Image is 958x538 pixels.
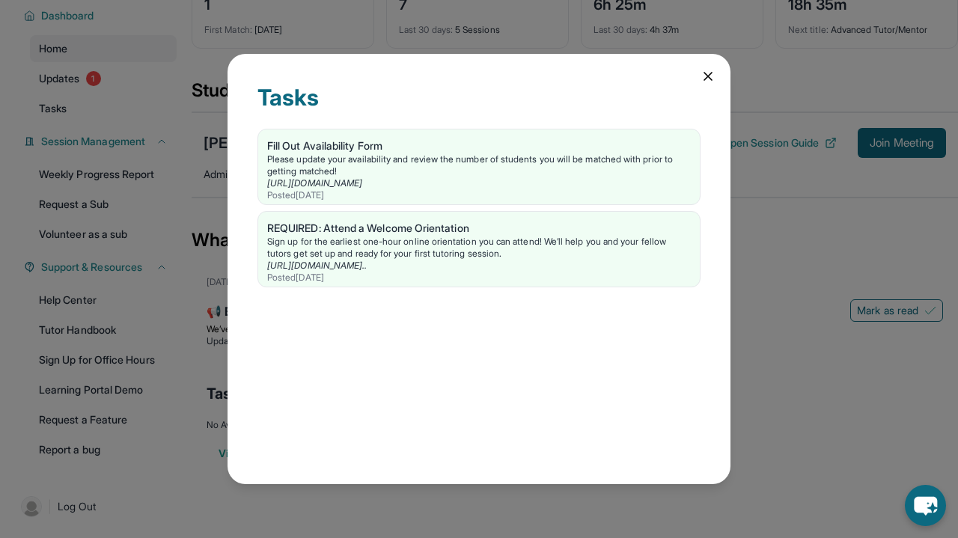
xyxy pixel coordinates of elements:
[267,236,691,260] div: Sign up for the earliest one-hour online orientation you can attend! We’ll help you and your fell...
[258,212,700,287] a: REQUIRED: Attend a Welcome OrientationSign up for the earliest one-hour online orientation you ca...
[267,260,367,271] a: [URL][DOMAIN_NAME]..
[905,485,946,526] button: chat-button
[257,84,701,129] div: Tasks
[267,177,362,189] a: [URL][DOMAIN_NAME]
[258,129,700,204] a: Fill Out Availability FormPlease update your availability and review the number of students you w...
[267,189,691,201] div: Posted [DATE]
[267,221,691,236] div: REQUIRED: Attend a Welcome Orientation
[267,153,691,177] div: Please update your availability and review the number of students you will be matched with prior ...
[267,272,691,284] div: Posted [DATE]
[267,138,691,153] div: Fill Out Availability Form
